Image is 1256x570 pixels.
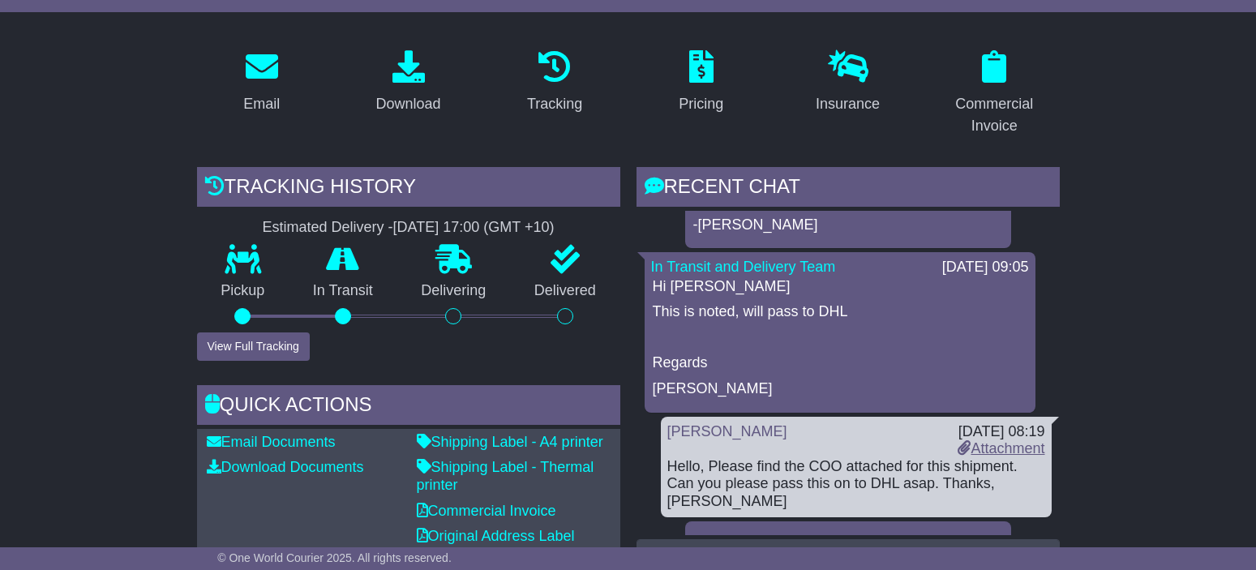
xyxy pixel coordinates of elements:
p: Pickup [197,282,289,300]
span: © One World Courier 2025. All rights reserved. [217,551,452,564]
p: In Transit [289,282,397,300]
a: Email [233,45,290,121]
a: Insurance [805,45,890,121]
p: Delivering [397,282,511,300]
a: Download [365,45,451,121]
div: Quick Actions [197,385,620,429]
div: Commercial Invoice [940,93,1049,137]
button: View Full Tracking [197,332,310,361]
div: Hello, Please find the COO attached for this shipment. Can you please pass this on to DHL asap. T... [667,458,1045,511]
div: Pricing [679,93,723,115]
div: Tracking [527,93,582,115]
a: [PERSON_NAME] [667,423,787,439]
a: Commercial Invoice [929,45,1060,143]
div: Estimated Delivery - [197,219,620,237]
a: Shipping Label - Thermal printer [417,459,594,493]
a: Download Documents [207,459,364,475]
div: Email [243,93,280,115]
div: Tracking history [197,167,620,211]
a: In Transit and Delivery Team [651,259,836,275]
a: Tracking [517,45,593,121]
p: This is noted, will pass to DHL [653,303,1027,321]
a: Pricing [668,45,734,121]
div: [DATE] 09:05 [942,259,1029,276]
div: Insurance [816,93,880,115]
a: Commercial Invoice [417,503,556,519]
p: Delivered [510,282,620,300]
p: Hi [PERSON_NAME] [653,278,1027,296]
div: RECENT CHAT [637,167,1060,211]
div: [DATE] 08:19 [958,423,1044,441]
div: Download [375,93,440,115]
div: [DATE] 17:00 (GMT +10) [393,219,555,237]
p: [PERSON_NAME] [653,380,1027,398]
a: Shipping Label - A4 printer [417,434,603,450]
a: Email Documents [207,434,336,450]
p: -[PERSON_NAME] [693,216,1003,234]
a: Attachment [958,440,1044,456]
a: Original Address Label [417,528,575,544]
p: Regards [653,354,1027,372]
